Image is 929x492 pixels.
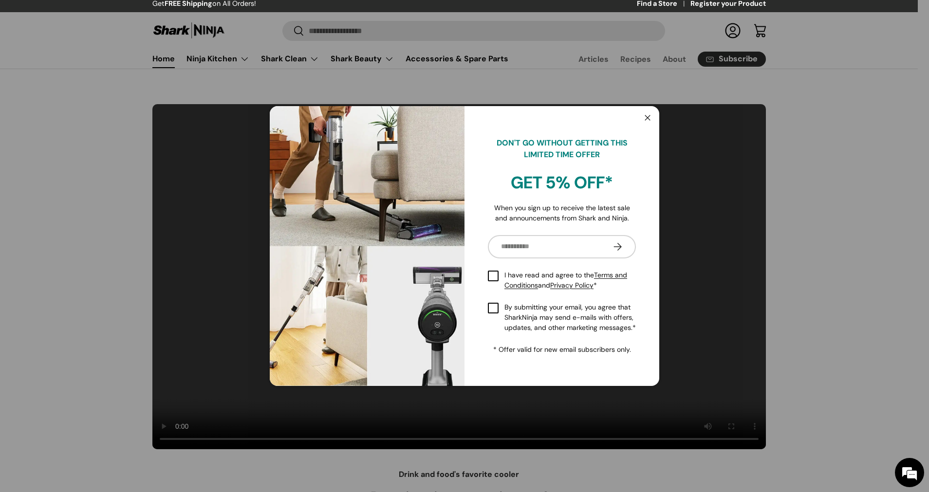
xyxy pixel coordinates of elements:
span: I have read and agree to the and * [504,270,636,291]
span: By submitting your email, you agree that SharkNinja may send e-mails with offers, updates, and ot... [504,302,636,333]
p: When you sign up to receive the latest sale and announcements from Shark and Ninja. [488,203,636,223]
a: Privacy Policy [550,281,594,290]
p: DON'T GO WITHOUT GETTING THIS LIMITED TIME OFFER [488,137,636,161]
h2: GET 5% OFF* [488,172,636,194]
img: shark-kion-auto-empty-dock-iw3241ae-full-blast-living-room-cleaning-view-sharkninja-philippines [270,106,464,385]
p: * Offer valid for new email subscribers only. [488,345,636,355]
